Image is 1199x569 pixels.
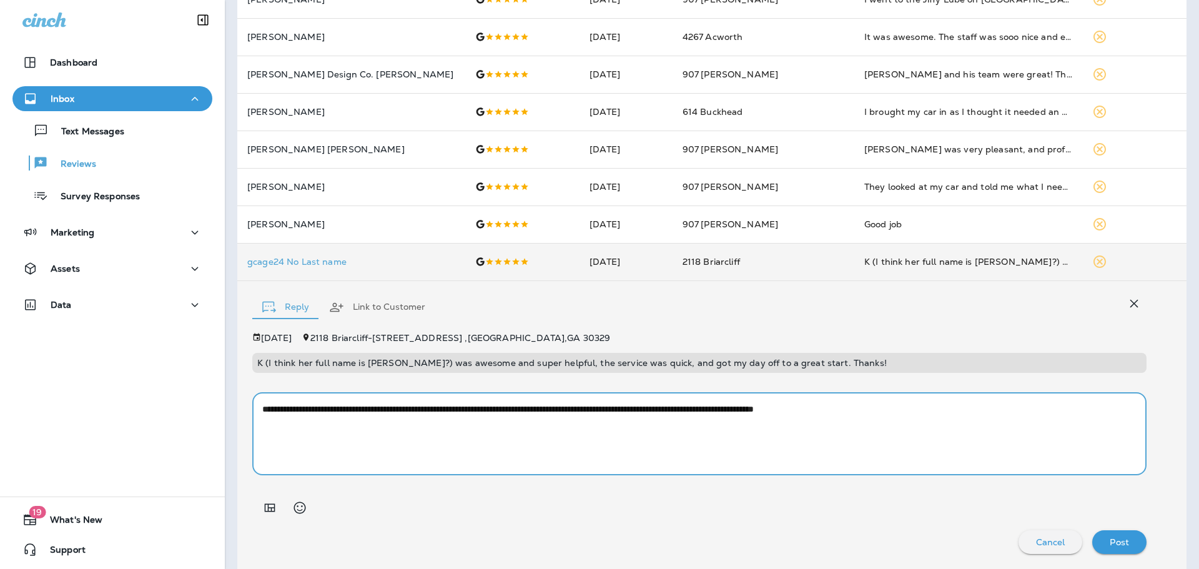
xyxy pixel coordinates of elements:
[247,69,455,79] p: [PERSON_NAME] Design Co. [PERSON_NAME]
[37,545,86,560] span: Support
[1036,537,1065,547] p: Cancel
[247,144,455,154] p: [PERSON_NAME] [PERSON_NAME]
[864,68,1072,81] div: Alfonzo and his team were great! They inspected my car and gave me great and fast service.
[247,182,455,192] p: [PERSON_NAME]
[580,205,673,243] td: [DATE]
[864,143,1072,156] div: Pablo was very pleasant, and professional and paid attention to details, he brought something to ...
[12,86,212,111] button: Inbox
[49,126,124,138] p: Text Messages
[247,257,455,267] div: Click to view Customer Drawer
[12,220,212,245] button: Marketing
[48,159,96,171] p: Reviews
[580,93,673,131] td: [DATE]
[683,181,778,192] span: 907 [PERSON_NAME]
[12,537,212,562] button: Support
[287,495,312,520] button: Select an emoji
[257,358,1142,368] p: K (I think her full name is [PERSON_NAME]?) was awesome and super helpful, the service was quick,...
[12,50,212,75] button: Dashboard
[1092,530,1147,554] button: Post
[185,7,220,32] button: Collapse Sidebar
[12,182,212,209] button: Survey Responses
[50,57,97,67] p: Dashboard
[864,255,1072,268] div: K (I think her full name is Krystal?) was awesome and super helpful, the service was quick, and g...
[580,168,673,205] td: [DATE]
[864,218,1072,230] div: Good job
[247,107,455,117] p: [PERSON_NAME]
[257,495,282,520] button: Add in a premade template
[12,256,212,281] button: Assets
[683,106,743,117] span: 614 Buckhead
[29,506,46,518] span: 19
[683,219,778,230] span: 907 [PERSON_NAME]
[864,31,1072,43] div: It was awesome. The staff was sooo nice and efficient. Services was quick.
[864,106,1072,118] div: I brought my car in as I thought it needed an oil change. They took the car back, but then checke...
[864,181,1072,193] div: They looked at my car and told me what I needed to replace in the future
[683,31,743,42] span: 4267 Acworth
[261,333,292,343] p: [DATE]
[247,219,455,229] p: [PERSON_NAME]
[683,69,778,80] span: 907 [PERSON_NAME]
[1110,537,1129,547] p: Post
[48,191,140,203] p: Survey Responses
[12,292,212,317] button: Data
[580,131,673,168] td: [DATE]
[37,515,102,530] span: What's New
[12,507,212,532] button: 19What's New
[310,332,610,344] span: 2118 Briarcliff - [STREET_ADDRESS] , [GEOGRAPHIC_DATA] , GA 30329
[252,285,319,330] button: Reply
[247,257,455,267] p: gcage24 No Last name
[580,243,673,280] td: [DATE]
[1019,530,1083,554] button: Cancel
[51,227,94,237] p: Marketing
[51,300,72,310] p: Data
[51,94,74,104] p: Inbox
[683,256,740,267] span: 2118 Briarcliff
[319,285,435,330] button: Link to Customer
[580,18,673,56] td: [DATE]
[247,32,455,42] p: [PERSON_NAME]
[12,117,212,144] button: Text Messages
[51,264,80,274] p: Assets
[683,144,778,155] span: 907 [PERSON_NAME]
[12,150,212,176] button: Reviews
[580,56,673,93] td: [DATE]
